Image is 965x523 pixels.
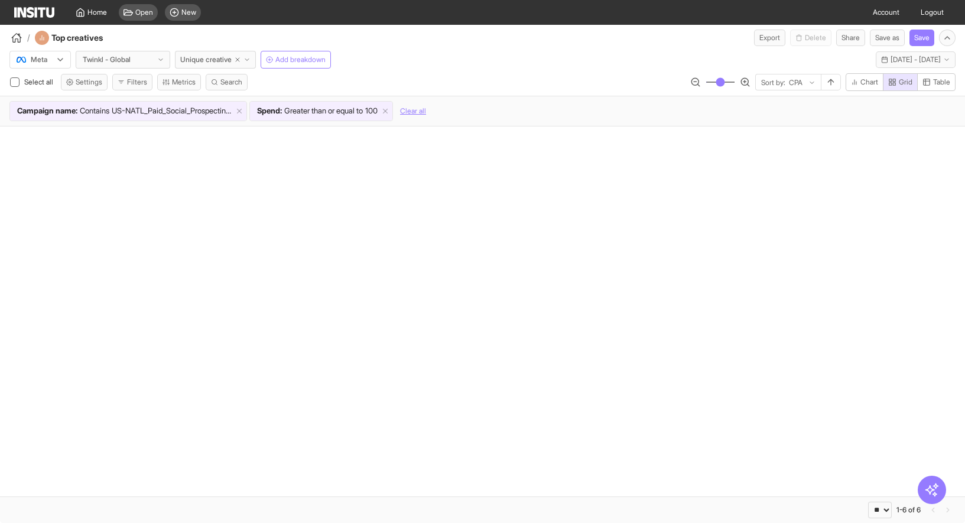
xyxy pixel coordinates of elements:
[275,55,326,64] span: Add breakdown
[51,32,135,44] h4: Top creatives
[790,30,831,46] span: You cannot delete a preset report.
[14,7,54,18] img: Logo
[10,102,246,121] div: Campaign name:ContainsUS-NATL_Paid_Social_Prospecting_Interests+LAL_Sales_BTS_Aug25
[24,77,56,86] span: Select all
[135,8,153,17] span: Open
[754,30,785,46] button: Export
[61,74,108,90] button: Settings
[836,30,865,46] button: Share
[261,51,331,69] button: Add breakdown
[17,105,77,117] span: Campaign name :
[896,505,921,515] div: 1-6 of 6
[112,74,152,90] button: Filters
[860,77,878,87] span: Chart
[157,74,201,90] button: Metrics
[112,105,232,117] span: US-NATL_Paid_Social_Prospecting_Interests+LAL_Sales_BTS_Aug25
[257,105,282,117] span: Spend :
[876,51,956,68] button: [DATE] - [DATE]
[27,32,30,44] span: /
[846,73,883,91] button: Chart
[891,55,941,64] span: [DATE] - [DATE]
[284,105,363,117] span: Greater than or equal to
[35,31,135,45] div: Top creatives
[181,8,196,17] span: New
[883,73,918,91] button: Grid
[76,77,102,87] span: Settings
[899,77,912,87] span: Grid
[909,30,934,46] button: Save
[220,77,242,87] span: Search
[761,78,785,87] span: Sort by:
[175,51,256,69] button: Unique creative
[80,105,109,117] span: Contains
[206,74,248,90] button: Search
[365,105,378,117] span: 100
[180,55,232,64] span: Unique creative
[400,101,426,121] button: Clear all
[87,8,107,17] span: Home
[250,102,392,121] div: Spend:Greater than or equal to100
[870,30,905,46] button: Save as
[790,30,831,46] button: Delete
[917,73,956,91] button: Table
[9,31,30,45] button: /
[933,77,950,87] span: Table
